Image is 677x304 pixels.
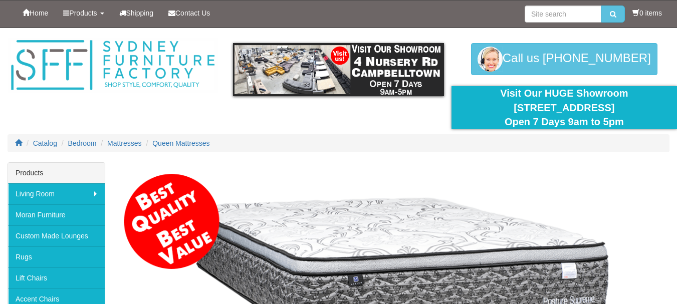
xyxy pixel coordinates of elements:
a: Products [56,1,111,26]
a: Contact Us [161,1,217,26]
a: Home [15,1,56,26]
a: Custom Made Lounges [8,225,105,246]
div: Visit Our HUGE Showroom [STREET_ADDRESS] Open 7 Days 9am to 5pm [459,86,669,129]
a: Lift Chairs [8,267,105,288]
a: Moran Furniture [8,204,105,225]
div: Products [8,163,105,183]
span: Shipping [126,9,154,17]
img: showroom.gif [233,43,443,96]
a: Bedroom [68,139,97,147]
input: Site search [525,6,601,23]
img: Sydney Furniture Factory [8,38,218,93]
span: Contact Us [175,9,210,17]
span: Home [30,9,48,17]
a: Shipping [112,1,161,26]
a: Mattresses [107,139,141,147]
a: Rugs [8,246,105,267]
a: Queen Mattresses [152,139,209,147]
span: Products [69,9,97,17]
a: Living Room [8,183,105,204]
a: Catalog [33,139,57,147]
li: 0 items [632,8,662,18]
